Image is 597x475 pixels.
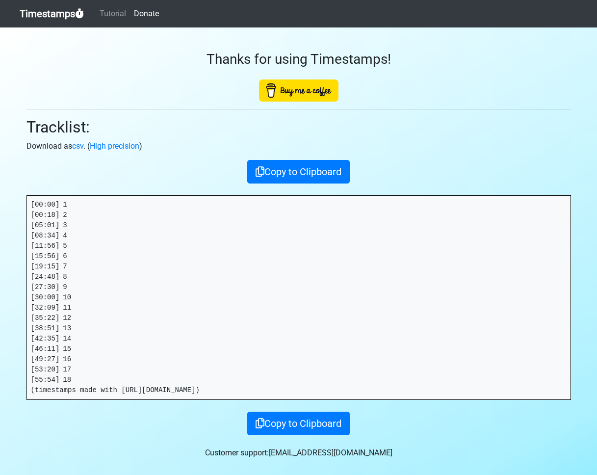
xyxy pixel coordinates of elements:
a: Donate [130,4,163,24]
pre: [00:00] 1 [00:18] 2 [05:01] 3 [08:34] 4 [11:56] 5 [15:56] 6 [19:15] 7 [24:48] 8 [27:30] 9 [30:00]... [27,196,571,399]
h2: Tracklist: [26,118,571,136]
a: csv [72,141,83,151]
a: High precision [90,141,139,151]
p: Download as . ( ) [26,140,571,152]
a: Tutorial [96,4,130,24]
a: Timestamps [20,4,84,24]
button: Copy to Clipboard [247,412,350,435]
img: Buy Me A Coffee [259,79,338,102]
button: Copy to Clipboard [247,160,350,184]
h3: Thanks for using Timestamps! [26,51,571,68]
